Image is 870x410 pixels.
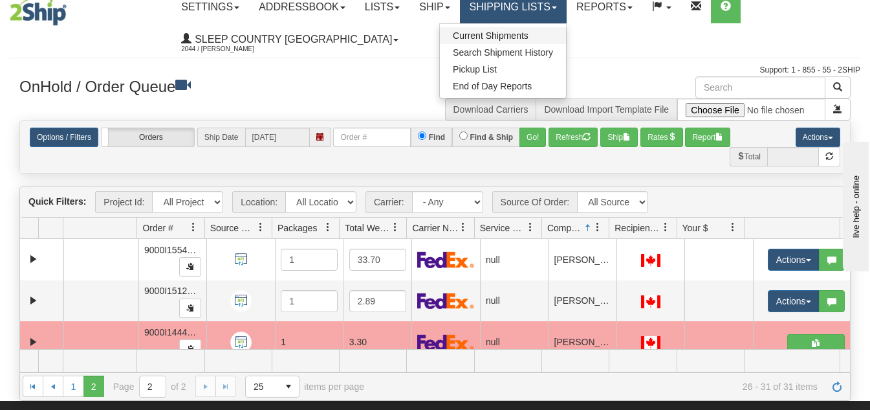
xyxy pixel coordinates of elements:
span: Search Shipment History [453,47,553,58]
td: [PERSON_NAME] [548,280,616,322]
td: null [480,321,549,363]
span: 9000I144414_JERTE [144,327,231,337]
button: Actions [796,128,840,147]
span: End of Day Reports [453,81,532,91]
button: Copy to clipboard [179,257,201,277]
a: Service Name filter column settings [519,216,541,238]
span: items per page [245,376,364,398]
a: Total Weight filter column settings [384,216,406,238]
span: Location: [232,191,285,213]
span: 3.30 [349,337,367,347]
span: Project Id: [95,191,152,213]
span: Order # [142,222,173,234]
span: Carrier: [365,191,412,213]
a: Your $ filter column settings [722,216,744,238]
button: Go! [519,128,546,147]
a: Go to the previous page [43,376,63,396]
a: Current Shipments [440,27,566,44]
a: Download Carriers [453,104,528,115]
td: null [480,239,549,280]
td: null [480,280,549,322]
img: CA [641,336,660,349]
img: FedEx Express® [417,334,474,350]
a: Order # filter column settings [182,216,204,238]
span: Source Of Order [210,222,256,234]
a: Download Import Template File [544,104,669,115]
div: Support: 1 - 855 - 55 - 2SHIP [10,65,860,76]
div: grid toolbar [20,187,850,218]
a: End of Day Reports [440,78,566,95]
a: Carrier Name filter column settings [452,216,474,238]
div: live help - online [10,11,120,21]
span: 26 - 31 of 31 items [382,382,818,392]
span: 1 [281,337,286,347]
button: Ship [600,128,638,147]
h3: OnHold / Order Queue [19,76,426,95]
span: Company [547,222,583,234]
img: API [230,249,252,270]
span: Service Name [480,222,526,234]
span: Sleep Country [GEOGRAPHIC_DATA] [191,34,392,45]
button: Search [825,76,851,98]
span: Pickup List [453,64,497,74]
button: Actions [768,290,820,312]
a: Pickup List [440,61,566,78]
a: Expand [25,334,41,350]
a: Search Shipment History [440,44,566,61]
span: Recipient Country [614,222,660,234]
img: API [230,332,252,353]
img: API [230,290,252,312]
button: Copy to clipboard [179,299,201,318]
input: Import [677,98,825,120]
input: Page 2 [140,376,166,397]
span: 2044 / [PERSON_NAME] [181,43,278,56]
a: 1 [63,376,83,396]
span: Total [730,147,767,166]
span: Page sizes drop down [245,376,299,398]
label: Find & Ship [470,131,513,143]
button: Rates [640,128,682,147]
a: Expand [25,293,41,309]
iframe: chat widget [840,139,869,271]
a: Source Of Order filter column settings [250,216,272,238]
button: Refresh [549,128,598,147]
a: Expand [25,251,41,268]
button: Shipping Documents [787,334,845,354]
span: 9000I151222_JERTE [144,286,231,296]
img: FedEx [417,251,474,268]
span: 25 [254,380,270,393]
a: Company filter column settings [587,216,609,238]
span: Carrier Name [412,222,458,234]
button: Report [685,128,730,147]
td: [PERSON_NAME] [548,239,616,280]
span: Ship Date [197,128,245,147]
span: Total Weight [345,222,391,234]
input: Search [695,76,825,98]
label: Quick Filters: [28,195,86,208]
img: CA [641,295,660,308]
span: Current Shipments [453,30,528,41]
td: [PERSON_NAME] [548,321,616,363]
a: Go to the first page [23,376,43,396]
a: Packages filter column settings [317,216,339,238]
label: Find [429,131,445,143]
span: 9000I155443_JERTE [144,245,231,255]
a: Refresh [827,376,847,396]
a: Options / Filters [30,128,98,147]
span: Your $ [682,222,708,234]
label: Orders [102,128,194,146]
input: Order # [333,128,411,147]
span: Packages [277,222,317,234]
a: Sleep Country [GEOGRAPHIC_DATA] 2044 / [PERSON_NAME] [171,23,408,56]
img: FedEx [417,293,474,309]
a: Recipient Country filter column settings [655,216,677,238]
span: Page 2 [83,376,104,396]
img: CA [641,254,660,267]
span: select [278,376,299,397]
span: Source Of Order: [492,191,578,213]
button: Copy to clipboard [179,339,201,359]
span: Page of 2 [113,376,186,398]
button: Actions [768,249,820,271]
